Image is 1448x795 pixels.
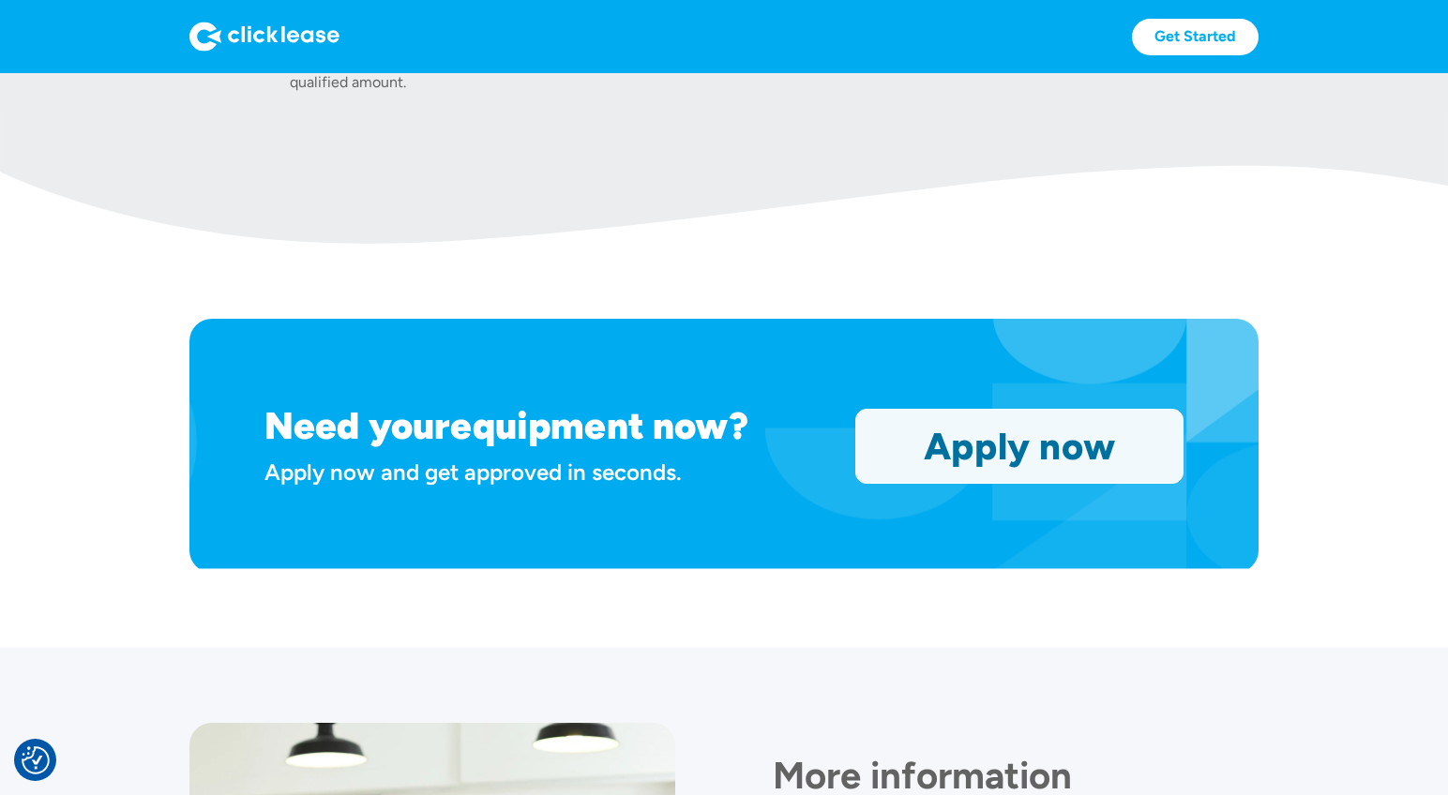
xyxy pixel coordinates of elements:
h1: equipment now? [450,403,747,448]
img: Logo [189,22,339,52]
button: Consent Preferences [22,746,50,774]
h1: Need your [264,403,450,448]
a: Apply now [856,410,1183,483]
div: Apply now and get approved in seconds. [264,456,833,488]
div: As good as cash in hand, not just a pre-qualified amount. [189,54,505,92]
a: Get Started [1132,19,1259,55]
img: Revisit consent button [22,746,50,774]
